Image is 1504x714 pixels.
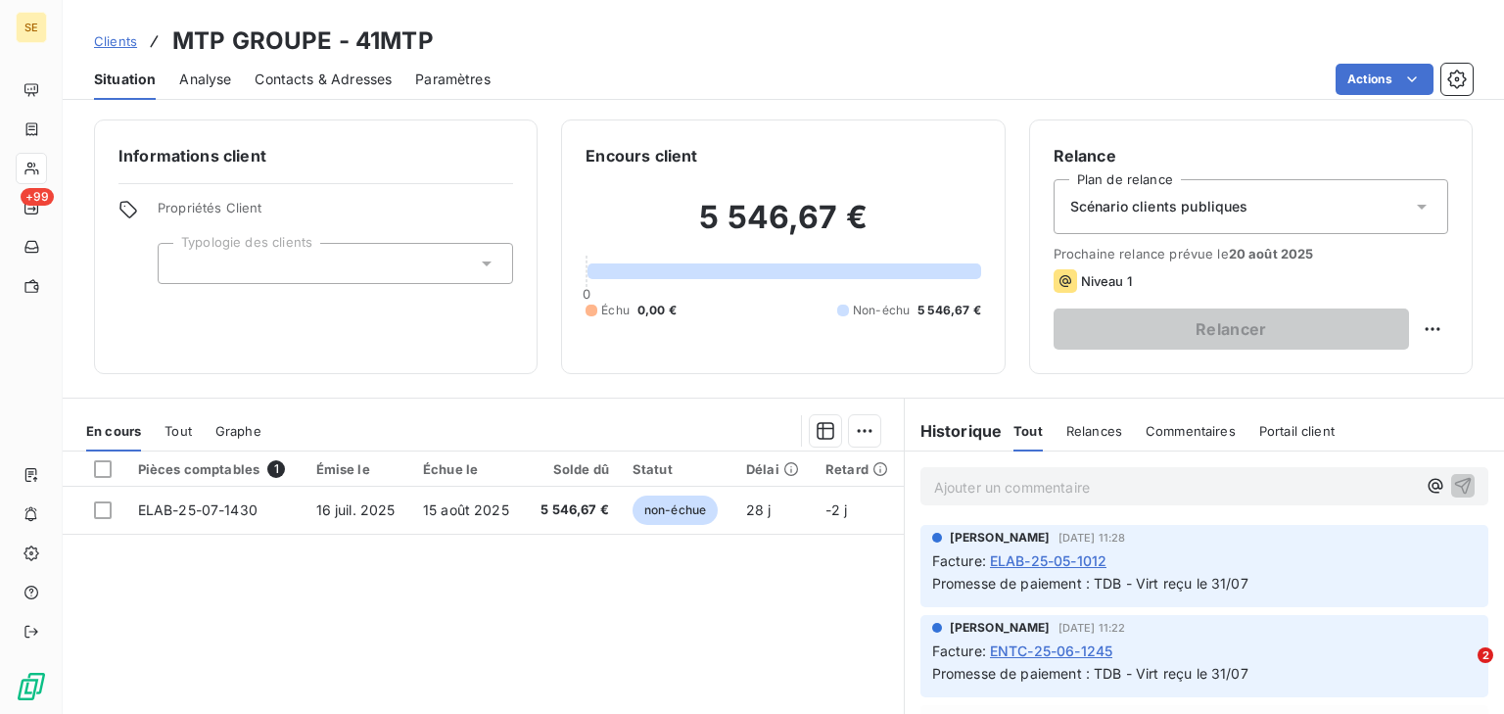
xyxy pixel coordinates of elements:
span: Contacts & Adresses [255,70,392,89]
span: Non-échu [853,302,910,319]
span: Tout [164,423,192,439]
span: +99 [21,188,54,206]
span: -2 j [825,501,848,518]
span: 28 j [746,501,772,518]
span: Relances [1066,423,1122,439]
input: Ajouter une valeur [174,255,190,272]
span: En cours [86,423,141,439]
span: Graphe [215,423,261,439]
span: Niveau 1 [1081,273,1132,289]
h6: Relance [1054,144,1448,167]
span: 2 [1478,647,1493,663]
iframe: Intercom live chat [1437,647,1484,694]
h6: Informations client [118,144,513,167]
span: Facture : [932,641,986,661]
span: Échu [601,302,630,319]
span: 20 août 2025 [1229,246,1314,262]
div: Délai [746,461,802,477]
a: +99 [16,192,46,223]
h3: MTP GROUPE - 41MTP [172,24,434,59]
span: Promesse de paiement : TDB - Virt reçu le 31/07 [932,575,1248,592]
span: 0,00 € [637,302,677,319]
h6: Historique [905,419,1003,443]
h2: 5 546,67 € [586,198,980,257]
span: Portail client [1259,423,1335,439]
span: 5 546,67 € [917,302,981,319]
span: ENTC-25-06-1245 [990,641,1112,661]
span: Prochaine relance prévue le [1054,246,1448,262]
a: Clients [94,31,137,51]
span: Propriétés Client [158,200,513,227]
button: Actions [1336,64,1433,95]
div: SE [16,12,47,43]
span: Scénario clients publiques [1070,197,1248,216]
span: ELAB-25-05-1012 [990,550,1106,571]
span: Promesse de paiement : TDB - Virt reçu le 31/07 [932,665,1248,682]
span: non-échue [633,496,718,525]
span: Situation [94,70,156,89]
span: Facture : [932,550,986,571]
span: Clients [94,33,137,49]
span: [PERSON_NAME] [950,529,1051,547]
span: [DATE] 11:22 [1058,622,1126,634]
h6: Encours client [586,144,697,167]
span: Commentaires [1146,423,1236,439]
div: Solde dû [537,461,608,477]
span: 16 juil. 2025 [316,501,396,518]
span: ELAB-25-07-1430 [138,501,258,518]
span: 0 [583,286,590,302]
div: Échue le [423,461,514,477]
span: 15 août 2025 [423,501,509,518]
span: Paramètres [415,70,491,89]
span: 5 546,67 € [537,500,608,520]
div: Émise le [316,461,399,477]
span: Analyse [179,70,231,89]
button: Relancer [1054,309,1409,350]
span: [PERSON_NAME] [950,619,1051,637]
div: Statut [633,461,723,477]
span: [DATE] 11:28 [1058,532,1126,544]
div: Retard [825,461,892,477]
img: Logo LeanPay [16,671,47,702]
span: 1 [267,460,285,478]
span: Tout [1013,423,1043,439]
div: Pièces comptables [138,460,293,478]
